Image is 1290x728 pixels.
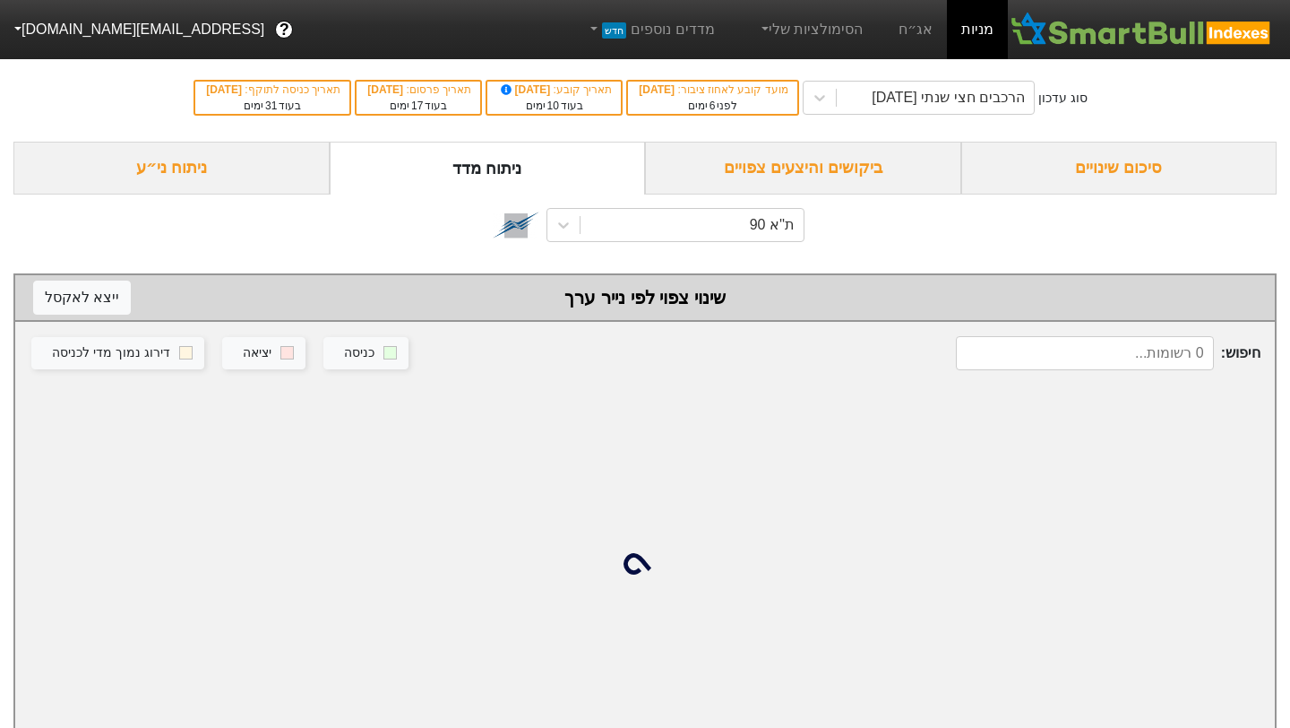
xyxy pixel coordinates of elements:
[493,202,539,248] img: tase link
[279,18,289,42] span: ?
[33,281,131,315] button: ייצא לאקסל
[1008,12,1276,48] img: SmartBull
[1038,89,1088,108] div: סוג עדכון
[496,82,612,98] div: תאריך קובע :
[243,343,271,363] div: יציאה
[580,12,722,48] a: מדדים נוספיםחדש
[265,100,277,112] span: 31
[709,100,716,112] span: 6
[623,542,666,585] img: loading...
[961,142,1277,195] div: סיכום שינויים
[498,83,554,96] span: [DATE]
[496,98,612,114] div: בעוד ימים
[31,337,204,369] button: דירוג נמוך מדי לכניסה
[222,337,305,369] button: יציאה
[204,98,340,114] div: בעוד ימים
[602,22,626,39] span: חדש
[344,343,374,363] div: כניסה
[956,336,1214,370] input: 0 רשומות...
[323,337,408,369] button: כניסה
[206,83,245,96] span: [DATE]
[13,142,330,195] div: ניתוח ני״ע
[639,83,677,96] span: [DATE]
[367,83,406,96] span: [DATE]
[365,82,471,98] div: תאריך פרסום :
[365,98,471,114] div: בעוד ימים
[956,336,1260,370] span: חיפוש :
[52,343,170,363] div: דירוג נמוך מדי לכניסה
[637,82,787,98] div: מועד קובע לאחוז ציבור :
[645,142,961,195] div: ביקושים והיצעים צפויים
[33,284,1257,311] div: שינוי צפוי לפי נייר ערך
[204,82,340,98] div: תאריך כניסה לתוקף :
[872,87,1025,108] div: הרכבים חצי שנתי [DATE]
[750,214,795,236] div: ת''א 90
[547,100,559,112] span: 10
[751,12,871,48] a: הסימולציות שלי
[330,142,646,195] div: ניתוח מדד
[411,100,423,112] span: 17
[637,98,787,114] div: לפני ימים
